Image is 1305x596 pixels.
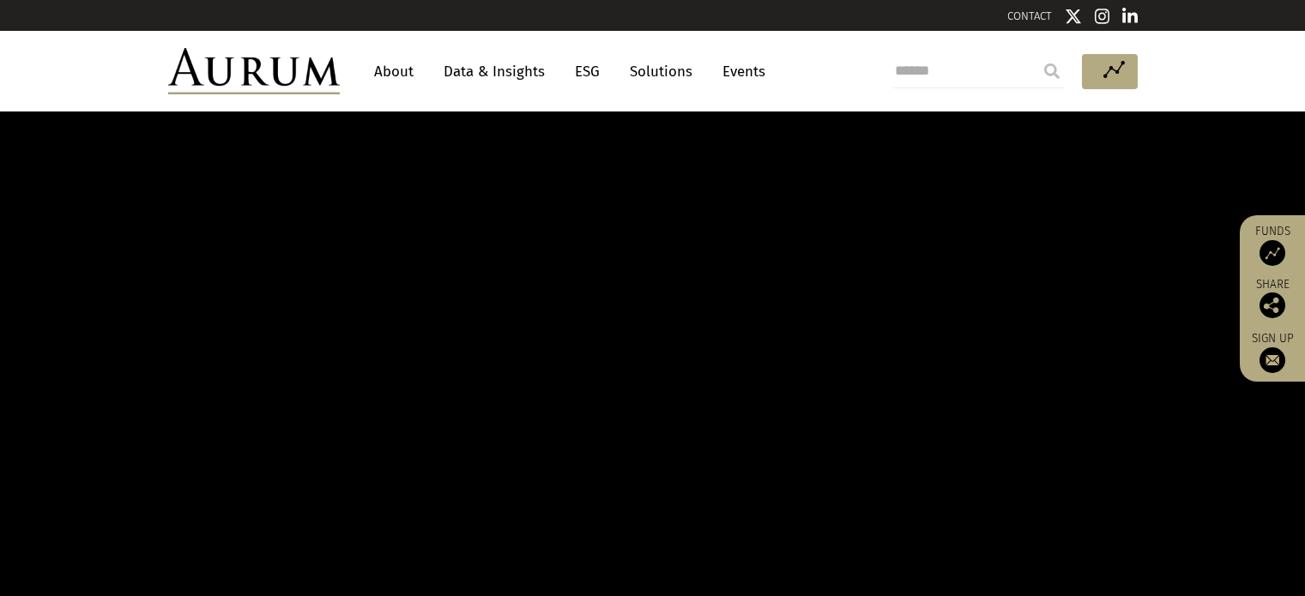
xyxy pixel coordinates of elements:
[168,48,340,94] img: Aurum
[1260,347,1285,373] img: Sign up to our newsletter
[621,56,701,87] a: Solutions
[435,56,553,87] a: Data & Insights
[1095,8,1110,25] img: Instagram icon
[1065,8,1082,25] img: Twitter icon
[566,56,608,87] a: ESG
[1260,292,1285,318] img: Share this post
[1035,54,1069,88] input: Submit
[1007,9,1052,22] a: CONTACT
[1248,279,1296,318] div: Share
[366,56,422,87] a: About
[714,56,765,87] a: Events
[1122,8,1138,25] img: Linkedin icon
[1248,224,1296,266] a: Funds
[1260,240,1285,266] img: Access Funds
[1248,331,1296,373] a: Sign up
